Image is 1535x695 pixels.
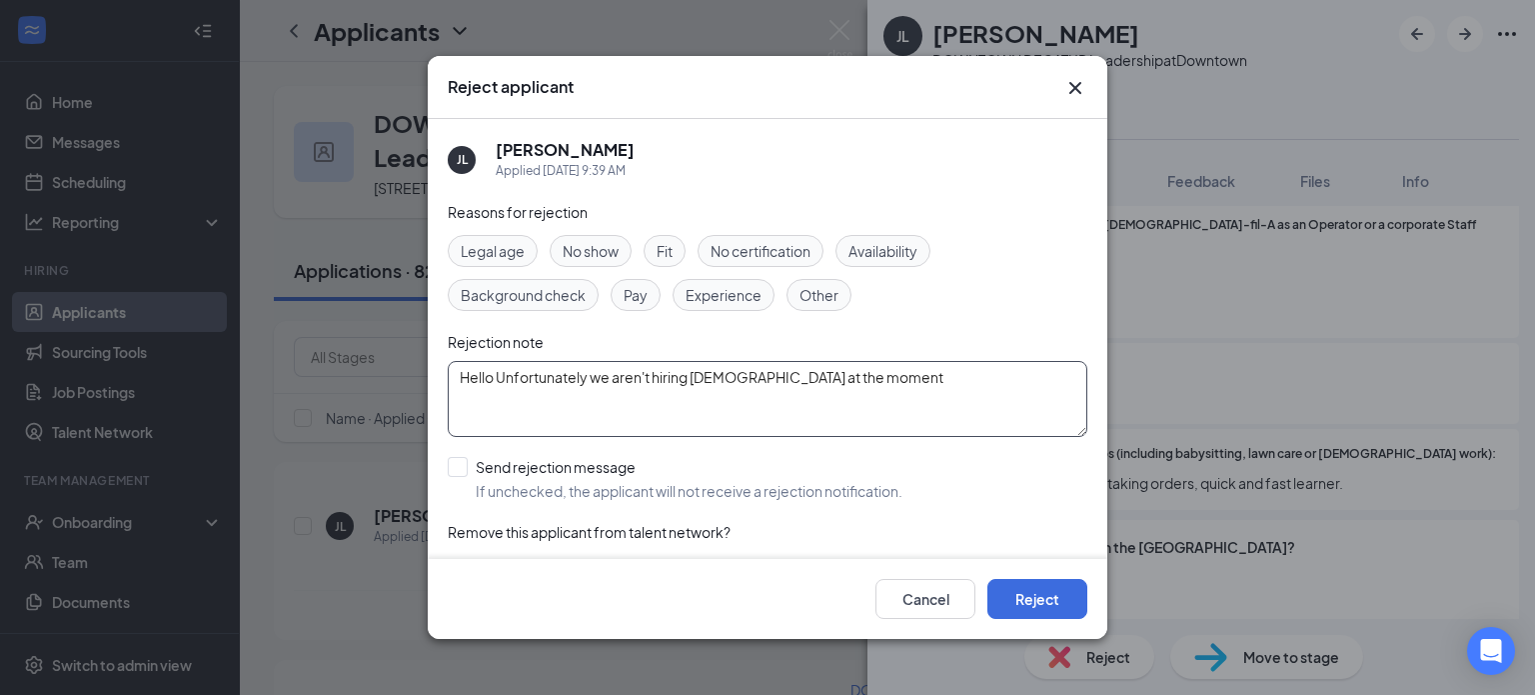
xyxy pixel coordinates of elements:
span: Availability [848,240,917,262]
button: Reject [987,579,1087,619]
div: Open Intercom Messenger [1467,627,1515,675]
textarea: Hello Unfortunately we aren't hiring [DEMOGRAPHIC_DATA] at the moment [448,361,1087,437]
span: No certification [711,240,810,262]
button: Cancel [875,579,975,619]
span: Experience [686,284,762,306]
span: Legal age [461,240,525,262]
span: Remove this applicant from talent network? [448,523,731,541]
span: Reasons for rejection [448,203,588,221]
div: Applied [DATE] 9:39 AM [496,161,635,181]
span: Pay [624,284,648,306]
span: No show [563,240,619,262]
span: Fit [657,240,673,262]
svg: Cross [1063,76,1087,100]
span: Rejection note [448,333,544,351]
span: Other [799,284,838,306]
div: JL [457,151,468,168]
span: Background check [461,284,586,306]
button: Close [1063,76,1087,100]
h5: [PERSON_NAME] [496,139,635,161]
h3: Reject applicant [448,76,574,98]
